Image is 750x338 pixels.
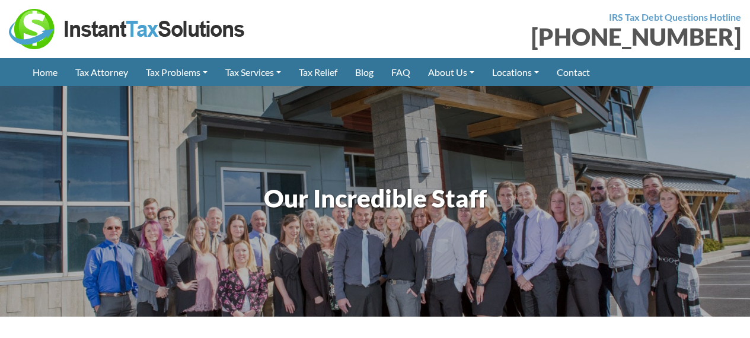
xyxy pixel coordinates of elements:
div: [PHONE_NUMBER] [384,25,742,49]
a: Contact [548,58,599,86]
a: Blog [346,58,382,86]
a: Locations [483,58,548,86]
a: Instant Tax Solutions Logo [9,22,246,33]
a: About Us [419,58,483,86]
strong: IRS Tax Debt Questions Hotline [609,11,741,23]
img: Instant Tax Solutions Logo [9,9,246,49]
h1: Our Incredible Staff [30,181,720,216]
a: Tax Relief [290,58,346,86]
a: Tax Attorney [66,58,137,86]
a: Tax Problems [137,58,216,86]
a: Home [24,58,66,86]
a: FAQ [382,58,419,86]
a: Tax Services [216,58,290,86]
